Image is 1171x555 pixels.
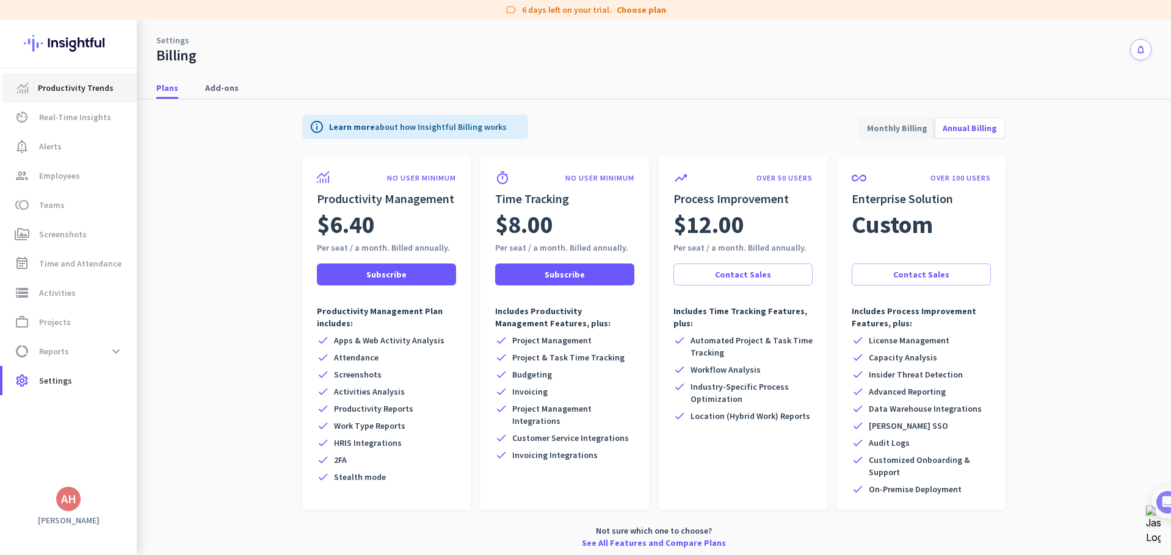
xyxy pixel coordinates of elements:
a: menu-itemProductivity Trends [2,73,137,102]
i: check [495,403,507,415]
i: check [495,449,507,461]
i: all_inclusive [852,171,866,185]
span: On-Premise Deployment [869,483,962,495]
span: Budgeting [512,368,552,381]
p: Includes Process Improvement Features, plus: [852,305,991,329]
i: check [852,420,864,432]
i: check [852,368,864,381]
span: Customer Service Integrations [512,432,629,444]
h2: Productivity Management [317,190,456,207]
span: HRIS Integrations [334,437,402,449]
button: Contact Sales [673,263,813,285]
i: check [852,403,864,415]
span: Contact Sales [893,268,949,281]
span: Productivity Reports [334,403,413,415]
span: Industry-Specific Process Optimization [691,381,813,405]
a: av_timerReal-Time Insights [2,102,137,132]
button: expand_more [105,340,127,362]
span: Alerts [39,139,62,154]
img: menu-item [17,82,28,93]
span: Capacity Analysis [869,351,937,363]
i: settings [15,373,29,388]
i: toll [15,198,29,212]
a: Learn more [329,121,375,132]
span: Teams [39,198,65,212]
span: Insider Threat Detection [869,368,963,381]
span: Real-Time Insights [39,110,111,124]
i: check [317,334,329,346]
i: storage [15,285,29,300]
i: check [673,381,686,393]
span: Project & Task Time Tracking [512,351,625,363]
span: Time and Attendance [39,256,121,271]
span: $6.40 [317,207,375,242]
span: Invoicing [512,385,548,398]
i: check [317,368,329,381]
i: check [495,334,507,346]
span: Project Management Integrations [512,403,634,427]
span: Settings [39,373,72,388]
p: Productivity Management Plan includes: [317,305,456,329]
span: Employees [39,168,80,183]
button: Subscribe [495,263,634,285]
i: notifications [1136,45,1146,55]
a: data_usageReportsexpand_more [2,337,137,366]
span: License Management [869,334,949,346]
p: Includes Time Tracking Features, plus: [673,305,813,329]
span: Reports [39,344,69,359]
i: av_timer [15,110,29,124]
p: OVER 100 USERS [930,173,991,183]
span: Not sure which one to choose? [596,525,712,537]
span: Audit Logs [869,437,910,449]
a: event_noteTime and Attendance [2,249,137,278]
img: product-icon [317,171,329,183]
span: Invoicing Integrations [512,449,598,461]
i: work_outline [15,315,29,329]
span: Custom [852,207,933,242]
i: check [673,334,686,346]
span: $8.00 [495,207,553,242]
i: check [495,351,507,363]
img: Insightful logo [24,20,113,67]
div: AH [61,493,76,505]
a: groupEmployees [2,161,137,190]
button: Contact Sales [852,263,991,285]
span: Monthly Billing [860,113,935,143]
i: label [505,4,517,16]
h2: Process Improvement [673,190,813,207]
span: Advanced Reporting [869,385,946,398]
span: Plans [156,82,178,94]
i: check [852,454,864,466]
span: Contact Sales [715,268,771,281]
a: settingsSettings [2,366,137,395]
i: check [317,420,329,432]
i: check [495,368,507,381]
i: timer [495,171,510,185]
i: check [673,410,686,422]
i: event_note [15,256,29,271]
a: notification_importantAlerts [2,132,137,161]
span: Work Type Reports [334,420,405,432]
i: check [317,385,329,398]
i: check [317,351,329,363]
i: perm_media [15,227,29,242]
span: [PERSON_NAME] SSO [869,420,948,432]
span: Activities Analysis [334,385,405,398]
span: Workflow Analysis [691,363,761,376]
i: check [852,483,864,495]
i: notification_important [15,139,29,154]
a: perm_mediaScreenshots [2,220,137,249]
a: Settings [156,34,189,46]
i: data_usage [15,344,29,359]
a: See All Features and Compare Plans [582,537,726,549]
span: Screenshots [334,368,382,381]
i: check [317,454,329,466]
i: check [852,437,864,449]
div: Per seat / a month. Billed annually. [495,242,634,254]
i: info [310,120,324,134]
span: $12.00 [673,207,744,242]
i: trending_up [673,171,688,185]
span: Stealth mode [334,471,386,483]
span: Data Warehouse Integrations [869,403,982,415]
span: Screenshots [39,227,87,242]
